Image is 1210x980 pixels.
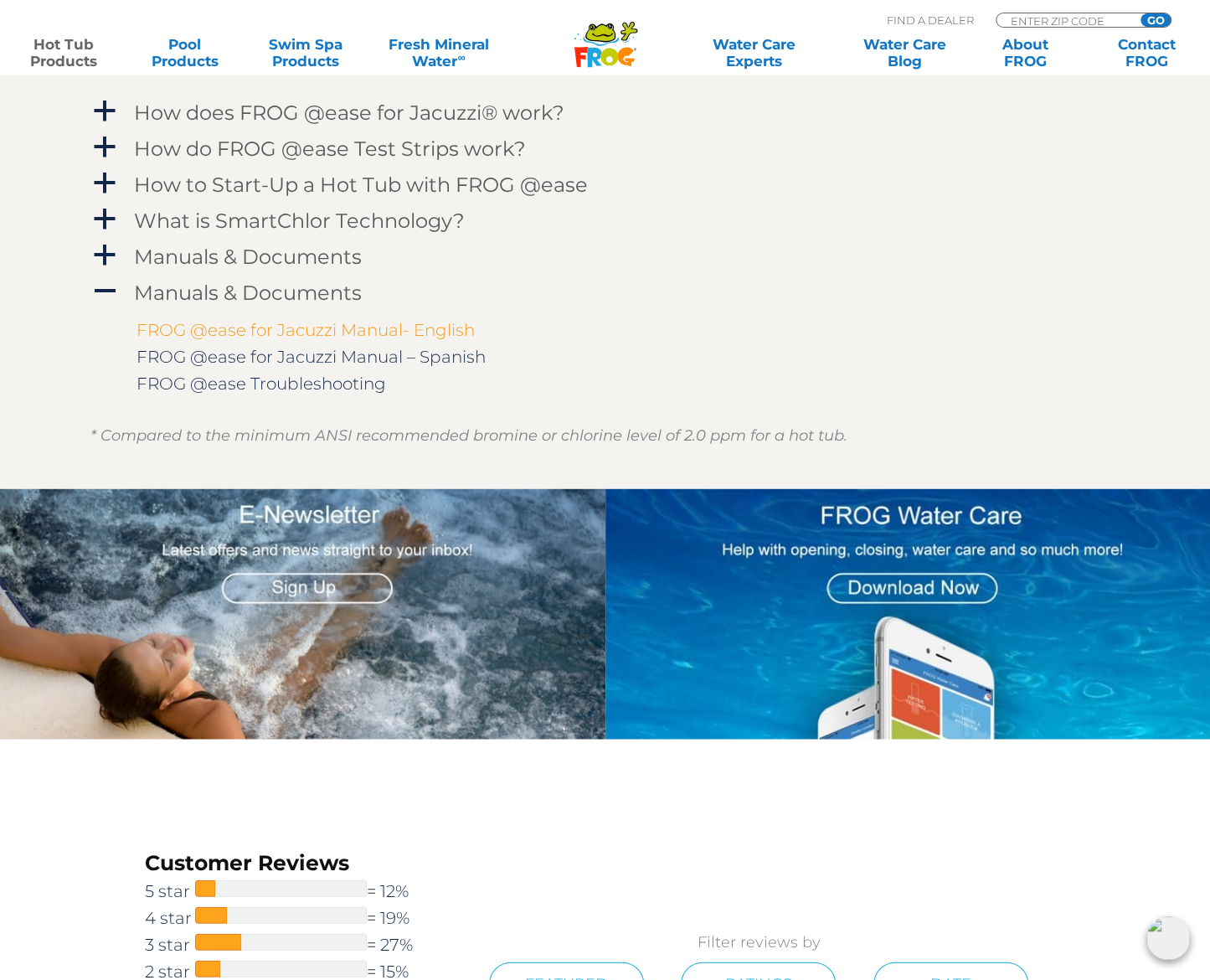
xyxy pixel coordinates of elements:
a: 3 star= 27% [145,931,452,957]
a: Hot TubProducts [17,36,111,70]
a: a How do FROG @ease Test Strips work? [90,132,1120,163]
span: A [92,278,117,303]
a: Water CareBlog [857,36,951,70]
span: a [92,206,117,231]
input: GO [1140,13,1171,27]
a: PoolProducts [138,36,232,70]
a: FROG @ease for Jacuzzi Manual- English [136,319,475,339]
span: a [92,98,117,123]
span: 5 star [145,877,195,904]
p: Find A Dealer [887,13,974,28]
a: a What is SmartChlor Technology? [90,204,1120,235]
p: Filter reviews by [451,930,1065,953]
img: openIcon [1146,916,1190,960]
a: a How to Start-Up a Hot Tub with FROG @ease [90,168,1120,199]
a: a How does FROG @ease for Jacuzzi® work? [90,96,1120,127]
a: ContactFROG [1099,36,1193,70]
a: A Manuals & Documents [90,276,1120,307]
a: Water CareExperts [677,36,831,70]
span: 3 star [145,931,195,957]
span: a [92,170,117,195]
a: AboutFROG [978,36,1072,70]
a: Fresh MineralWater∞ [380,36,498,70]
h4: How does FROG @ease for Jacuzzi® work? [134,101,564,123]
em: * Compared to the minimum ANSI recommended bromine or chlorine level of 2.0 ppm for a hot tub. [90,426,847,444]
input: Zip Code Form [1009,13,1122,28]
span: a [92,242,117,267]
a: FROG @ease Troubleshooting [136,373,386,393]
h4: What is SmartChlor Technology? [134,209,465,231]
h4: Manuals & Documents [134,245,362,267]
h4: How to Start-Up a Hot Tub with FROG @ease [134,173,588,195]
a: Swim SpaProducts [259,36,353,70]
h3: Customer Reviews [145,848,452,877]
a: a Manuals & Documents [90,240,1120,271]
span: 4 star [145,904,195,931]
h4: Manuals & Documents [134,281,362,303]
span: a [92,134,117,159]
a: 4 star= 19% [145,904,452,931]
a: 5 star= 12% [145,877,452,904]
a: FROG @ease for Jacuzzi Manual – Spanish [136,346,486,366]
h4: How do FROG @ease Test Strips work? [134,137,526,159]
sup: ∞ [457,51,465,64]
